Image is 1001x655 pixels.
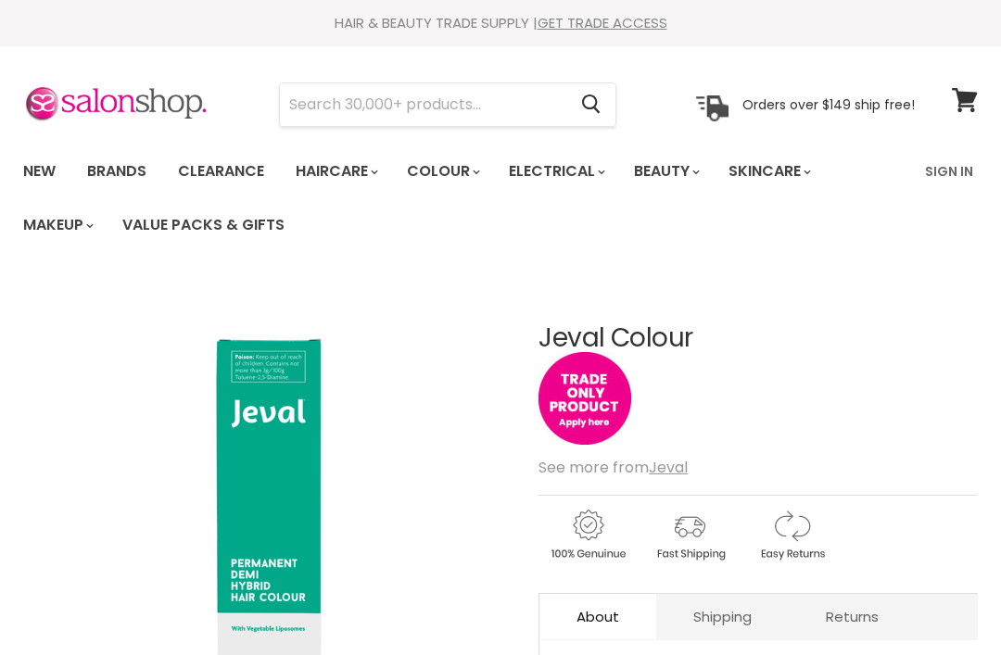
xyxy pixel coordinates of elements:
a: GET TRADE ACCESS [538,13,667,32]
a: Sign In [914,152,984,191]
img: shipping.gif [640,507,739,563]
ul: Main menu [9,145,914,252]
a: Brands [73,152,160,191]
a: Makeup [9,206,105,245]
h1: Jeval Colour [539,324,978,353]
a: Colour [393,152,491,191]
a: New [9,152,70,191]
a: Haircare [282,152,389,191]
a: Clearance [164,152,278,191]
span: See more from [539,457,688,478]
form: Product [279,82,616,127]
p: Orders over $149 ship free! [742,95,915,112]
a: Value Packs & Gifts [108,206,298,245]
a: Beauty [620,152,711,191]
img: returns.gif [742,507,841,563]
button: Search [566,83,615,126]
a: Electrical [495,152,616,191]
a: Jeval [649,457,688,478]
a: Returns [789,594,916,639]
a: Shipping [656,594,789,639]
img: tradeonly_small.jpg [539,352,631,445]
img: genuine.gif [539,507,637,563]
a: About [539,594,656,639]
a: Skincare [715,152,822,191]
input: Search [280,83,566,126]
